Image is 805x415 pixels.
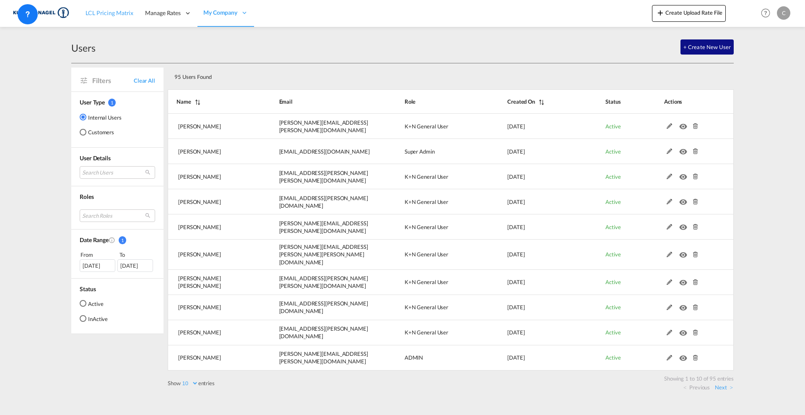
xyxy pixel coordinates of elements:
[486,114,584,139] td: 2025-08-14
[486,320,584,345] td: 2025-05-27
[168,89,258,114] th: Name
[652,5,726,22] button: icon-plus 400-fgCreate Upload Rate File
[119,236,126,244] span: 1
[178,198,221,205] span: [PERSON_NAME]
[108,99,116,107] span: 1
[279,300,368,314] span: [EMAIL_ADDRESS][PERSON_NAME][DOMAIN_NAME]
[80,314,108,323] md-radio-button: InActive
[258,270,384,295] td: aenis.lankenau@kuehne-nagel.com
[258,89,384,114] th: Email
[507,279,525,285] span: [DATE]
[679,250,690,256] md-icon: icon-eye
[680,39,734,55] button: + Create New User
[80,236,109,243] span: Date Range
[679,353,690,359] md-icon: icon-eye
[279,119,368,133] span: [PERSON_NAME][EMAIL_ADDRESS][PERSON_NAME][DOMAIN_NAME]
[117,259,153,272] div: [DATE]
[168,164,258,189] td: Carolina Gonçalves
[405,279,448,285] span: K+N General User
[168,320,258,345] td: Macarena Montaner
[679,197,690,203] md-icon: icon-eye
[507,148,525,155] span: [DATE]
[405,173,448,180] span: K+N General User
[507,173,525,180] span: [DATE]
[405,148,435,155] span: Super Admin
[384,139,486,164] td: Super Admin
[168,379,215,387] label: Show entries
[605,173,621,180] span: Active
[178,173,221,180] span: [PERSON_NAME]
[80,259,115,272] div: [DATE]
[258,320,384,345] td: macarena.montaner@kuehne-nagel.com
[279,220,368,234] span: [PERSON_NAME][EMAIL_ADDRESS][PERSON_NAME][DOMAIN_NAME]
[486,189,584,214] td: 2025-07-15
[168,270,258,295] td: Aenis Lankenau
[777,6,790,20] div: C
[80,299,108,308] md-radio-button: Active
[279,148,370,155] span: [EMAIL_ADDRESS][DOMAIN_NAME]
[119,251,156,259] div: To
[203,8,237,17] span: My Company
[80,251,155,271] span: From To [DATE][DATE]
[384,345,486,371] td: ADMIN
[679,277,690,283] md-icon: icon-eye
[178,329,221,336] span: [PERSON_NAME]
[168,189,258,214] td: Ramunas Uldukis
[405,123,448,130] span: K+N General User
[279,350,368,365] span: [PERSON_NAME][EMAIL_ADDRESS][PERSON_NAME][DOMAIN_NAME]
[405,251,448,258] span: K+N General User
[679,121,690,127] md-icon: icon-eye
[486,295,584,320] td: 2025-05-27
[168,295,258,320] td: Myonghan Ahn
[679,146,690,152] md-icon: icon-eye
[679,222,690,228] md-icon: icon-eye
[178,251,221,258] span: [PERSON_NAME]
[643,89,734,114] th: Actions
[486,240,584,270] td: 2025-06-20
[405,304,448,311] span: K+N General User
[605,251,621,258] span: Active
[605,224,621,230] span: Active
[507,354,525,361] span: [DATE]
[605,304,621,311] span: Active
[683,384,710,391] a: Previous
[486,270,584,295] td: 2025-06-04
[258,345,384,371] td: ravikumar.baniya@freightify.in
[258,114,384,139] td: pascal.zellweger@kuehne-nagel.com
[13,4,69,23] img: 36441310f41511efafde313da40ec4a4.png
[405,329,448,336] span: K+N General User
[178,304,221,311] span: [PERSON_NAME]
[80,285,96,292] span: Status
[507,304,525,311] span: [DATE]
[178,148,221,155] span: [PERSON_NAME]
[258,295,384,320] td: myonghan.ahn@kuehne-nagel.com
[279,325,368,339] span: [EMAIL_ADDRESS][PERSON_NAME][DOMAIN_NAME]
[679,172,690,177] md-icon: icon-eye
[80,251,117,259] div: From
[715,384,733,391] a: Next
[384,320,486,345] td: K+N General User
[258,214,384,240] td: thomas.harder@kuehne-nagel.com
[384,89,486,114] th: Role
[584,89,643,114] th: Status
[258,240,384,270] td: ruth.njoroge@kuehne-nagel.com
[507,329,525,336] span: [DATE]
[71,41,96,55] div: Users
[605,148,621,155] span: Active
[80,128,122,136] md-radio-button: Customers
[279,170,368,184] span: [EMAIL_ADDRESS][PERSON_NAME][PERSON_NAME][DOMAIN_NAME]
[679,303,690,308] md-icon: icon-eye
[384,214,486,240] td: K+N General User
[405,354,423,361] span: ADMIN
[605,279,621,285] span: Active
[384,189,486,214] td: K+N General User
[258,189,384,214] td: ramunas.uldukis@kuehne-nagel.com
[168,214,258,240] td: Thomas Harder
[134,77,155,84] span: Clear All
[168,240,258,270] td: Ruth Njoroge
[80,193,94,200] span: Roles
[384,164,486,189] td: K+N General User
[507,198,525,205] span: [DATE]
[168,139,258,164] td: Dinesh Kumar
